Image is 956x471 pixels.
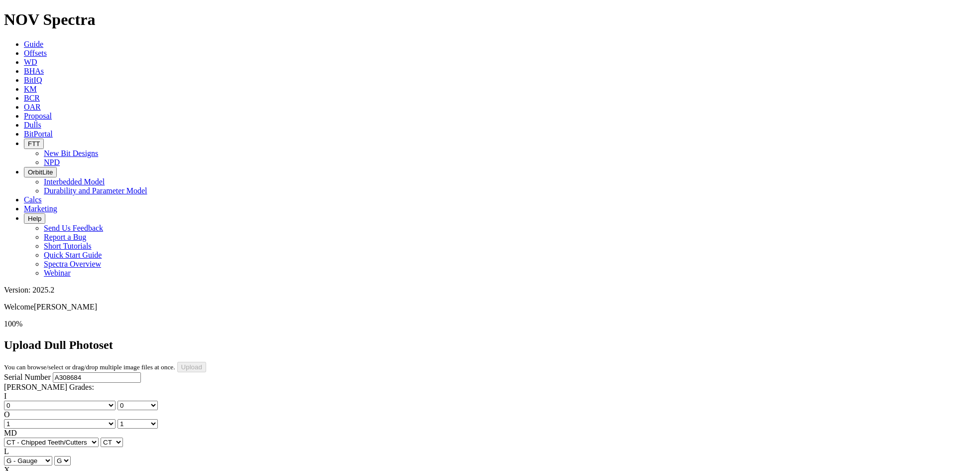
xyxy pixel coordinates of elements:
a: New Bit Designs [44,149,98,157]
a: Guide [24,40,43,48]
button: FTT [24,139,44,149]
label: I [4,392,6,400]
a: BitIQ [24,76,42,84]
small: You can browse/select or drag/drop multiple image files at once. [4,363,175,371]
label: L [4,447,9,456]
span: Help [28,215,41,222]
input: Upload [177,362,206,372]
div: [PERSON_NAME] Grades: [4,383,952,392]
a: Webinar [44,269,71,277]
a: KM [24,85,37,93]
a: Send Us Feedback [44,224,103,232]
h1: NOV Spectra [4,10,952,29]
a: OAR [24,103,41,111]
span: [PERSON_NAME] [34,303,97,311]
button: OrbitLite [24,167,57,177]
a: Short Tutorials [44,242,92,250]
span: OrbitLite [28,168,53,176]
label: Serial Number [4,373,51,381]
a: Interbedded Model [44,177,105,186]
a: Proposal [24,112,52,120]
a: BHAs [24,67,44,75]
a: Dulls [24,121,41,129]
label: MD [4,429,17,437]
a: BitPortal [24,130,53,138]
label: O [4,410,10,419]
a: BCR [24,94,40,102]
a: Report a Bug [44,233,86,241]
a: NPD [44,158,60,166]
p: Welcome [4,303,952,312]
a: Marketing [24,204,57,213]
a: Calcs [24,195,42,204]
a: Offsets [24,49,47,57]
span: FTT [28,140,40,148]
a: Quick Start Guide [44,251,102,259]
a: Spectra Overview [44,260,101,268]
a: Durability and Parameter Model [44,186,147,195]
h2: Upload Dull Photoset [4,338,952,352]
a: WD [24,58,37,66]
div: Version: 2025.2 [4,286,952,295]
button: Help [24,213,45,224]
span: 100% [4,319,22,328]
